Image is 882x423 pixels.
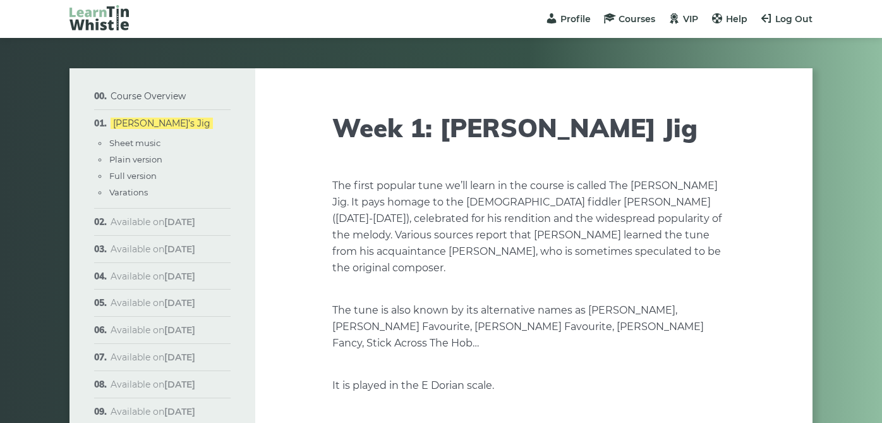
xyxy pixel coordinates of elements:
span: Available on [111,406,195,417]
img: LearnTinWhistle.com [69,5,129,30]
a: VIP [668,13,698,25]
span: Help [726,13,747,25]
strong: [DATE] [164,324,195,336]
span: Courses [619,13,655,25]
p: The first popular tune we’ll learn in the course is called The [PERSON_NAME] Jig. It pays homage ... [332,178,735,276]
a: [PERSON_NAME]’s Jig [111,118,213,129]
strong: [DATE] [164,243,195,255]
span: Available on [111,271,195,282]
a: Courses [603,13,655,25]
span: Available on [111,297,195,309]
strong: [DATE] [164,297,195,309]
strong: [DATE] [164,406,195,417]
a: Sheet music [109,138,160,148]
strong: [DATE] [164,379,195,390]
strong: [DATE] [164,216,195,228]
strong: [DATE] [164,271,195,282]
h1: Week 1: [PERSON_NAME] Jig [332,113,735,143]
p: It is played in the E Dorian scale. [332,377,735,394]
a: Plain version [109,154,162,164]
a: Help [711,13,747,25]
span: Available on [111,324,195,336]
span: VIP [683,13,698,25]
span: Available on [111,352,195,363]
a: Varations [109,187,148,197]
span: Profile [560,13,591,25]
span: Log Out [775,13,813,25]
a: Profile [545,13,591,25]
p: The tune is also known by its alternative names as [PERSON_NAME], [PERSON_NAME] Favourite, [PERSO... [332,302,735,352]
span: Available on [111,216,195,228]
span: Available on [111,379,195,390]
span: Available on [111,243,195,255]
a: Full version [109,171,157,181]
a: Log Out [760,13,813,25]
strong: [DATE] [164,352,195,363]
a: Course Overview [111,90,186,102]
